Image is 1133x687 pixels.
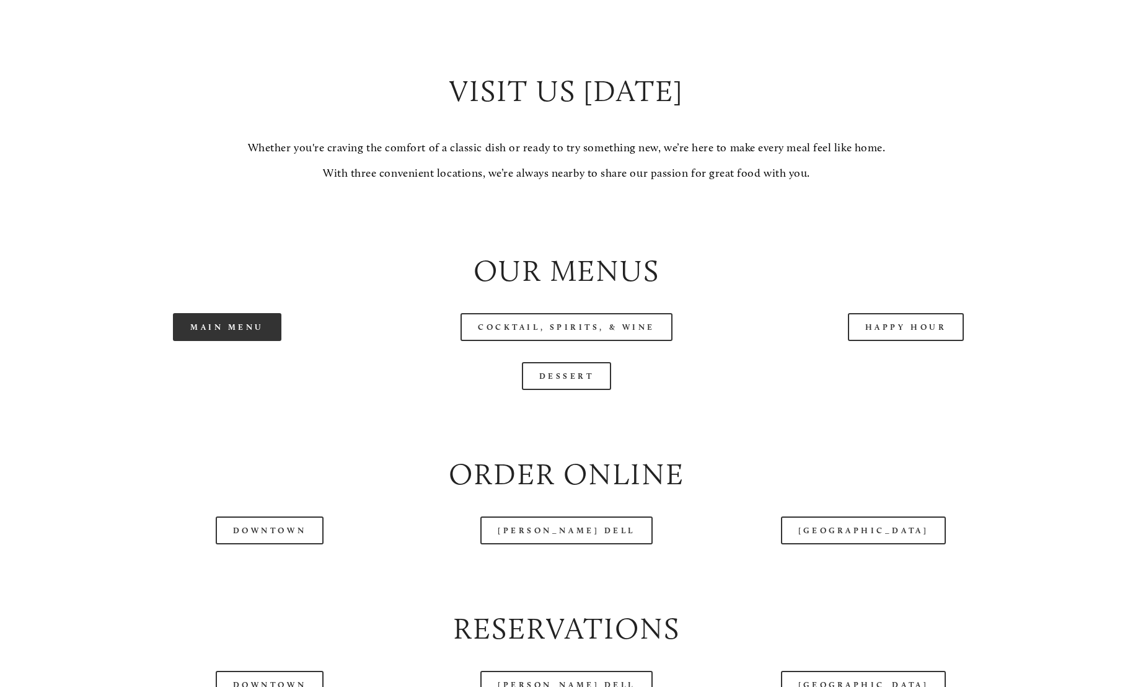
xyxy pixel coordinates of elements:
[848,313,964,341] a: Happy Hour
[237,135,895,187] p: Whether you're craving the comfort of a classic dish or ready to try something new, we’re here to...
[216,516,324,544] a: Downtown
[68,453,1065,495] h2: Order Online
[480,516,653,544] a: [PERSON_NAME] Dell
[781,516,946,544] a: [GEOGRAPHIC_DATA]
[68,250,1065,292] h2: Our Menus
[173,313,281,341] a: Main Menu
[522,362,612,390] a: Dessert
[68,608,1065,650] h2: Reservations
[461,313,672,341] a: Cocktail, Spirits, & Wine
